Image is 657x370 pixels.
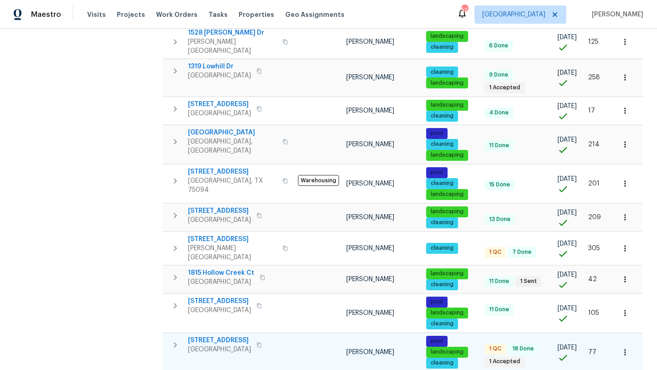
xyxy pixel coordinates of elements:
span: landscaping [427,190,467,198]
span: 209 [588,214,601,221]
span: [PERSON_NAME][GEOGRAPHIC_DATA] [188,37,277,56]
span: 214 [588,141,600,148]
span: 1815 Hollow Creek Ct [188,268,254,277]
span: 77 [588,349,596,355]
span: cleaning [427,112,457,120]
span: [DATE] [558,103,577,109]
span: landscaping [427,208,467,216]
span: cleaning [427,180,457,187]
span: Geo Assignments [285,10,344,19]
span: cleaning [427,219,457,226]
span: cleaning [427,140,457,148]
span: [PERSON_NAME][GEOGRAPHIC_DATA] [188,244,277,262]
span: Warehousing [298,175,339,186]
span: 125 [588,39,599,45]
span: 1 Sent [516,277,541,285]
span: 11 Done [485,142,513,149]
span: cleaning [427,281,457,288]
span: [DATE] [558,305,577,312]
span: 258 [588,74,600,81]
span: Work Orders [156,10,198,19]
span: [PERSON_NAME] [346,245,394,252]
span: [STREET_ADDRESS] [188,167,277,176]
span: [GEOGRAPHIC_DATA] [188,71,251,80]
span: landscaping [427,101,467,109]
span: 4 Done [485,109,512,117]
span: [PERSON_NAME] [346,310,394,316]
span: Properties [239,10,274,19]
span: [STREET_ADDRESS] [188,297,251,306]
span: landscaping [427,309,467,317]
span: pool [427,129,447,137]
span: cleaning [427,244,457,252]
span: pool [427,169,447,176]
span: 13 Done [485,216,514,223]
span: [PERSON_NAME] [346,214,394,221]
span: Tasks [209,11,228,18]
span: 1 QC [485,345,505,353]
span: Projects [117,10,145,19]
span: [GEOGRAPHIC_DATA] [188,109,251,118]
span: 18 Done [509,345,537,353]
span: [STREET_ADDRESS] [188,100,251,109]
span: landscaping [427,348,467,356]
span: Maestro [31,10,61,19]
span: [STREET_ADDRESS] [188,235,277,244]
span: [DATE] [558,70,577,76]
span: pool [427,337,447,345]
span: [DATE] [558,137,577,143]
div: 52 [461,5,468,15]
span: [PERSON_NAME] [346,74,394,81]
span: Visits [87,10,106,19]
span: [GEOGRAPHIC_DATA] [188,277,254,287]
span: 11 Done [485,277,513,285]
span: [GEOGRAPHIC_DATA] [188,306,251,315]
span: [DATE] [558,344,577,351]
span: [DATE] [558,272,577,278]
span: 6 Done [485,42,512,50]
span: 201 [588,180,600,187]
span: 17 [588,108,595,114]
span: [PERSON_NAME] [346,180,394,187]
span: 1 Accepted [485,358,524,365]
span: 1 Accepted [485,84,524,92]
span: [PERSON_NAME] [346,276,394,283]
span: 42 [588,276,597,283]
span: [DATE] [558,34,577,41]
span: [DATE] [558,241,577,247]
span: 11 Done [485,306,513,313]
span: 1528 [PERSON_NAME] Dr [188,28,277,37]
span: landscaping [427,32,467,40]
span: 1319 Lowhill Dr [188,62,251,71]
span: [GEOGRAPHIC_DATA], TX 75094 [188,176,277,195]
span: cleaning [427,43,457,51]
span: 305 [588,245,600,252]
span: pool [427,298,447,306]
span: [GEOGRAPHIC_DATA], [GEOGRAPHIC_DATA] [188,137,277,155]
span: [GEOGRAPHIC_DATA] [188,128,277,137]
span: [GEOGRAPHIC_DATA] [188,216,251,225]
span: cleaning [427,359,457,367]
span: [DATE] [558,176,577,182]
span: landscaping [427,151,467,159]
span: [DATE] [558,210,577,216]
span: 9 Done [485,71,512,79]
span: 1 QC [485,248,505,256]
span: [PERSON_NAME] [346,108,394,114]
span: cleaning [427,68,457,76]
span: [PERSON_NAME] [346,39,394,45]
span: [GEOGRAPHIC_DATA] [482,10,545,19]
span: 15 Done [485,181,514,189]
span: [PERSON_NAME] [346,141,394,148]
span: 7 Done [509,248,535,256]
span: [STREET_ADDRESS] [188,336,251,345]
span: [GEOGRAPHIC_DATA] [188,345,251,354]
span: landscaping [427,270,467,277]
span: landscaping [427,79,467,87]
span: [PERSON_NAME] [346,349,394,355]
span: cleaning [427,320,457,328]
span: [PERSON_NAME] [588,10,643,19]
span: [STREET_ADDRESS] [188,206,251,216]
span: 105 [588,310,599,316]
